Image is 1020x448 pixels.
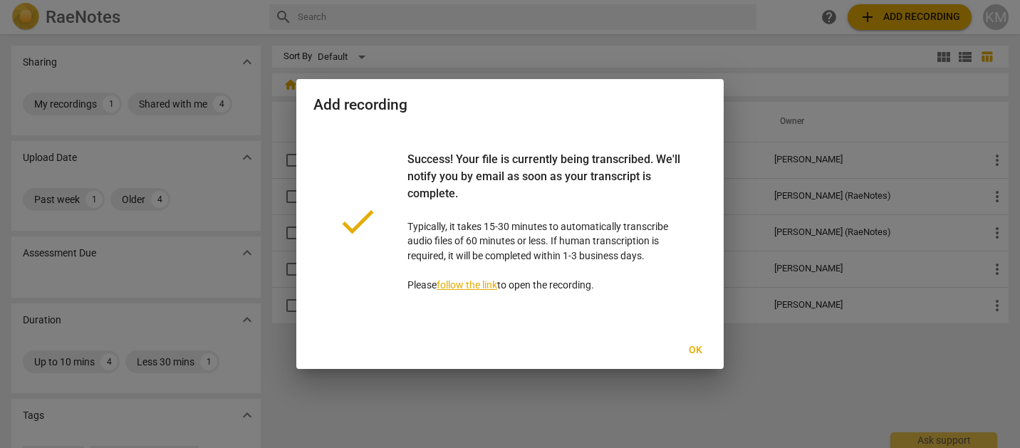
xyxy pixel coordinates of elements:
[437,279,497,291] a: follow the link
[407,151,684,293] p: Typically, it takes 15-30 minutes to automatically transcribe audio files of 60 minutes or less. ...
[672,338,718,363] button: Ok
[684,343,707,358] span: Ok
[313,96,707,114] h2: Add recording
[336,200,379,243] span: done
[407,151,684,219] div: Success! Your file is currently being transcribed. We'll notify you by email as soon as your tran...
